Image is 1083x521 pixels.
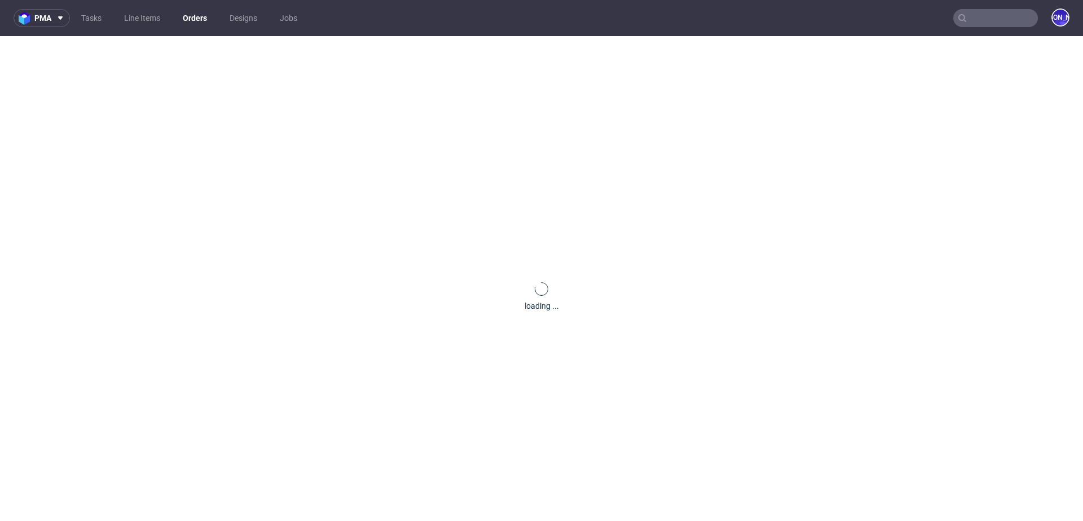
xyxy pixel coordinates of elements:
a: Tasks [74,9,108,27]
img: logo [19,12,34,25]
a: Designs [223,9,264,27]
a: Jobs [273,9,304,27]
button: pma [14,9,70,27]
span: pma [34,14,51,22]
a: Orders [176,9,214,27]
a: Line Items [117,9,167,27]
figcaption: [PERSON_NAME] [1053,10,1068,25]
div: loading ... [525,300,559,312]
